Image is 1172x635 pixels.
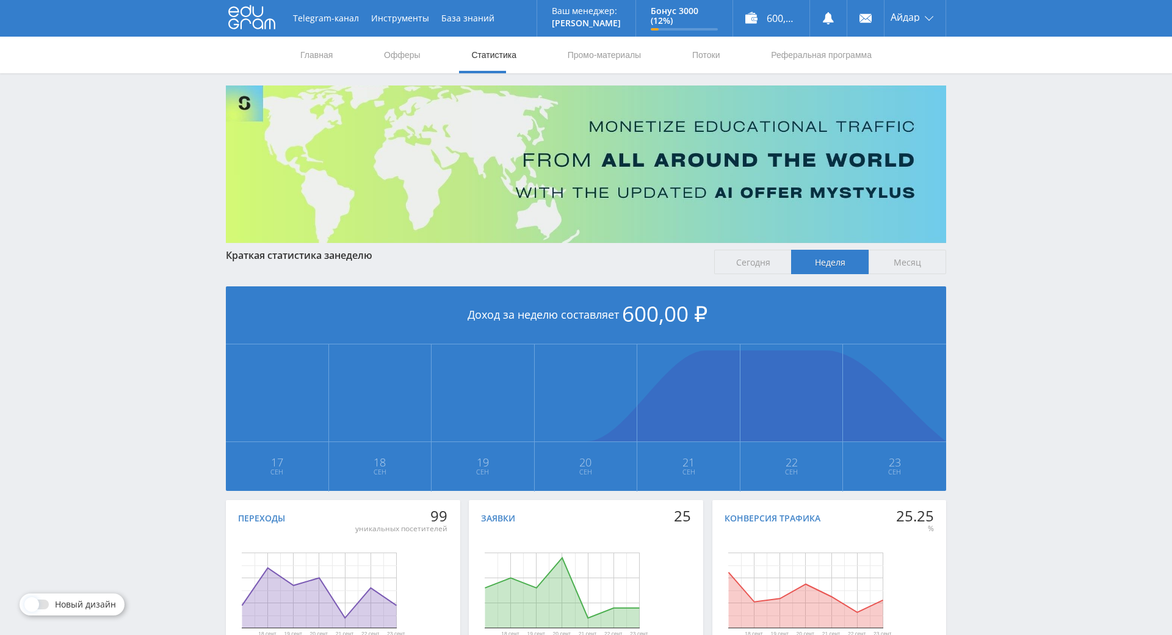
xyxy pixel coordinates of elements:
[226,286,946,344] div: Доход за неделю составляет
[638,457,739,467] span: 21
[226,250,702,261] div: Краткая статистика за
[622,299,707,328] span: 600,00 ₽
[55,600,116,609] span: Новый дизайн
[330,467,431,477] span: Сен
[566,37,642,73] a: Промо-материалы
[770,37,873,73] a: Реферальная программа
[725,513,820,523] div: Конверсия трафика
[432,467,534,477] span: Сен
[355,507,447,524] div: 99
[470,37,518,73] a: Статистика
[226,467,328,477] span: Сен
[674,507,691,524] div: 25
[355,524,447,534] div: уникальных посетителей
[651,6,718,26] p: Бонус 3000 (12%)
[226,457,328,467] span: 17
[226,85,946,243] img: Banner
[432,457,534,467] span: 19
[714,250,792,274] span: Сегодня
[691,37,722,73] a: Потоки
[638,467,739,477] span: Сен
[844,457,946,467] span: 23
[481,513,515,523] div: Заявки
[383,37,422,73] a: Офферы
[791,250,869,274] span: Неделя
[869,250,946,274] span: Месяц
[896,507,934,524] div: 25.25
[335,249,372,262] span: неделю
[535,467,637,477] span: Сен
[299,37,334,73] a: Главная
[844,467,946,477] span: Сен
[891,12,920,22] span: Айдар
[552,6,621,16] p: Ваш менеджер:
[238,513,285,523] div: Переходы
[552,18,621,28] p: [PERSON_NAME]
[535,457,637,467] span: 20
[741,467,842,477] span: Сен
[330,457,431,467] span: 18
[741,457,842,467] span: 22
[896,524,934,534] div: %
